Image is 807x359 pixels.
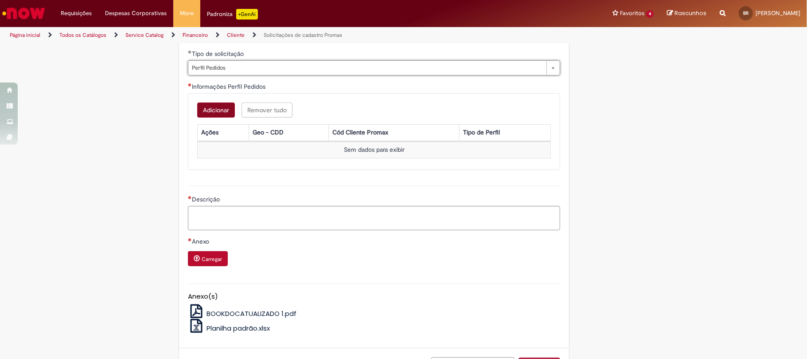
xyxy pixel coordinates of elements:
span: Necessários [188,83,192,87]
span: Anexo [192,237,211,245]
span: Favoritos [620,9,644,18]
span: Necessários [188,238,192,241]
span: Planilha padrão.xlsx [207,323,270,333]
span: BR [743,10,749,16]
span: Despesas Corporativas [105,9,167,18]
button: Carregar anexo de Anexo Required [188,251,228,266]
img: ServiceNow [1,4,47,22]
span: Necessários [188,196,192,199]
button: Add a row for Informações Perfil Pedidos [197,103,235,118]
a: Página inicial [10,32,40,39]
a: Rascunhos [667,9,706,18]
h5: Anexo(s) [188,293,560,300]
span: Descrição [192,195,222,203]
th: Cód Cliente Promax [328,125,459,141]
span: [PERSON_NAME] [756,9,800,17]
span: 4 [646,10,654,18]
a: Cliente [227,32,245,39]
a: Service Catalog [125,32,164,39]
th: Ações [198,125,249,141]
span: Informações Perfil Pedidos [192,83,267,91]
span: More [180,9,194,18]
textarea: Descrição [188,206,560,230]
a: Financeiro [183,32,208,39]
span: Perfil Pedidos [192,61,542,75]
a: Solicitações de cadastro Promax [264,32,342,39]
a: BOOKDOCATUALIZADO 1.pdf [188,309,296,318]
a: Todos os Catálogos [59,32,106,39]
span: Rascunhos [674,9,706,17]
a: Planilha padrão.xlsx [188,323,270,333]
span: Obrigatório Preenchido [188,50,192,54]
small: Carregar [202,256,222,263]
th: Tipo de Perfil [459,125,551,141]
td: Sem dados para exibir [198,142,551,158]
span: Tipo de solicitação [192,50,246,58]
th: Geo - CDD [249,125,329,141]
span: BOOKDOCATUALIZADO 1.pdf [207,309,296,318]
div: Padroniza [207,9,258,20]
ul: Trilhas de página [7,27,531,43]
span: Requisições [61,9,92,18]
p: +GenAi [236,9,258,20]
